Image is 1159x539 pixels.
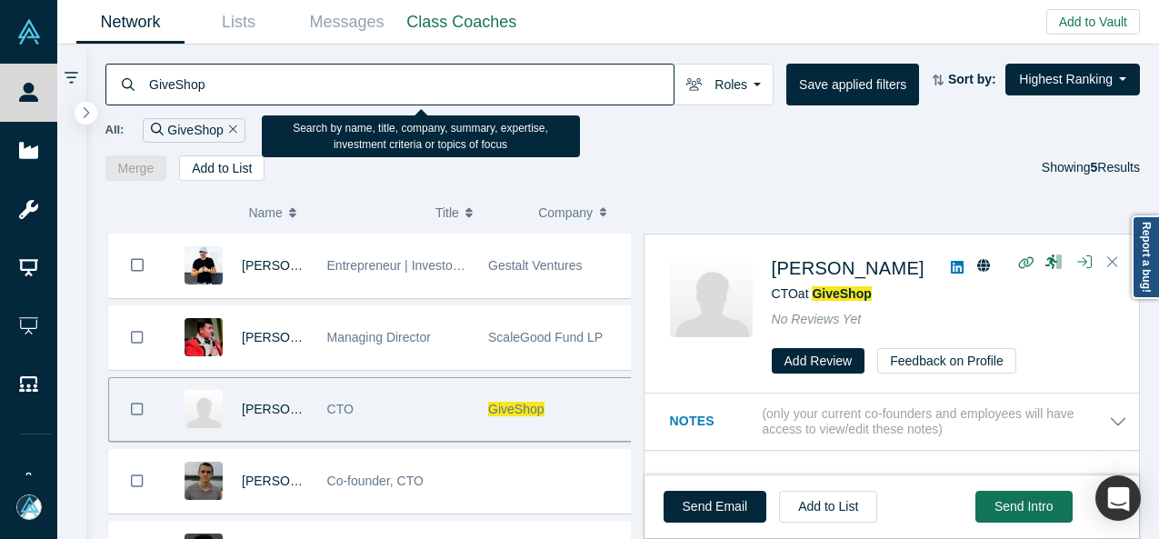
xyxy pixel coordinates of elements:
img: Ashif Mawji's Profile Image [185,318,223,356]
a: Network [76,1,185,44]
img: Gerrit McGowan's Profile Image [185,246,223,284]
a: [PERSON_NAME] [242,258,346,273]
span: Name [248,194,282,232]
button: Feedback on Profile [877,348,1016,374]
a: Messages [293,1,401,44]
a: [PERSON_NAME] [242,402,346,416]
img: Noah Picard's Profile Image [185,390,223,428]
strong: Sort by: [948,72,996,86]
button: Close [1099,248,1126,277]
h3: Notes [670,412,759,431]
div: Showing [1042,155,1140,181]
span: Gestalt Ventures [488,258,583,273]
button: Add Review [772,348,865,374]
a: [PERSON_NAME] [772,258,924,278]
button: Merge [105,155,167,181]
button: Company [538,194,622,232]
span: Title [435,194,459,232]
button: Title [435,194,519,232]
span: CTO [327,402,354,416]
button: Highest Ranking [1005,64,1140,95]
button: Send Intro [975,491,1073,523]
button: Name [248,194,416,232]
img: Mia Scott's Account [16,494,42,520]
span: CTO at [772,286,872,301]
img: Noah Picard's Profile Image [670,255,753,337]
button: Save applied filters [786,64,919,105]
a: [PERSON_NAME] [242,330,346,344]
button: Bookmark [109,378,165,441]
a: Report a bug! [1132,215,1159,299]
span: No Reviews Yet [772,312,862,326]
button: Add to List [179,155,265,181]
button: Remove Filter [224,120,237,141]
a: GiveShop [812,286,871,301]
strong: 5 [1091,160,1098,175]
span: Results [1091,160,1140,175]
a: Send Email [664,491,767,523]
a: [PERSON_NAME] [242,474,346,488]
span: All: [105,121,125,139]
a: Lists [185,1,293,44]
button: Notes (only your current co-founders and employees will have access to view/edit these notes) [670,406,1127,437]
button: Bookmark [109,234,165,297]
input: Search by name, title, company, summary, expertise, investment criteria or topics of focus [147,63,674,105]
img: Alchemist Vault Logo [16,19,42,45]
span: GiveShop [488,402,544,416]
span: Company [538,194,593,232]
button: Add to Vault [1046,9,1140,35]
a: Class Coaches [401,1,523,44]
span: Co-founder, CTO [327,474,424,488]
img: Aleksandr Sviridov's Profile Image [185,462,223,500]
button: Bookmark [109,306,165,369]
span: ScaleGood Fund LP [488,330,603,344]
span: Managing Director [327,330,431,344]
p: (only your current co-founders and employees will have access to view/edit these notes) [762,406,1109,437]
span: Entrepreneur | Investor | Advisor [327,258,509,273]
button: Add to List [779,491,877,523]
button: Bookmark [109,450,165,513]
div: GiveShop [143,118,245,143]
button: Roles [674,64,774,105]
